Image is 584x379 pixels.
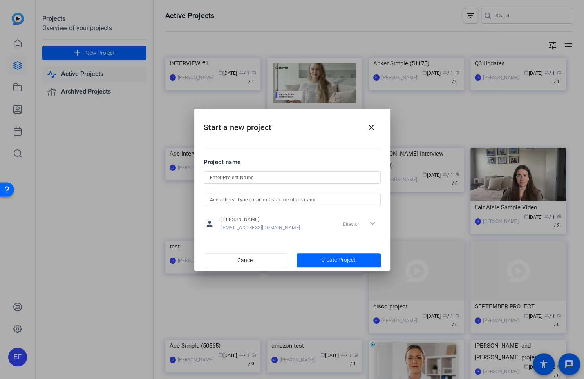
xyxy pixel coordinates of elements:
div: Project name [204,158,381,167]
button: Create Project [297,253,381,267]
span: [PERSON_NAME] [221,216,300,223]
span: Create Project [321,256,356,264]
span: [EMAIL_ADDRESS][DOMAIN_NAME] [221,225,300,231]
input: Add others: Type email or team members name [210,195,374,205]
span: Cancel [237,253,254,268]
button: Cancel [204,253,288,267]
mat-icon: close [367,123,376,132]
input: Enter Project Name [210,173,374,182]
mat-icon: person [204,218,215,230]
h2: Start a new project [194,109,390,140]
